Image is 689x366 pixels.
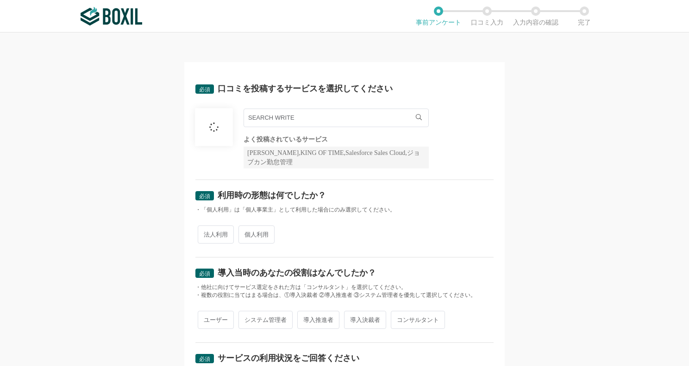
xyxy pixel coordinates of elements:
div: 導入当時のあなたの役割はなんでしたか？ [218,269,376,277]
div: ・複数の役割に当てはまる場合は、①導入決裁者 ②導入推進者 ③システム管理者を優先して選択してください。 [195,291,494,299]
div: サービスの利用状況をご回答ください [218,354,359,362]
span: システム管理者 [238,311,293,329]
li: 口コミ入力 [463,6,511,26]
div: 口コミを投稿するサービスを選択してください [218,84,393,93]
span: 導入推進者 [297,311,339,329]
input: サービス名で検索 [244,109,429,127]
div: よく投稿されているサービス [244,136,429,143]
div: ・「個人利用」は「個人事業主」として利用した場合にのみ選択してください。 [195,206,494,214]
span: 必須 [199,193,210,199]
span: 法人利用 [198,225,234,244]
span: コンサルタント [391,311,445,329]
span: 必須 [199,356,210,362]
div: 利用時の形態は何でしたか？ [218,191,326,199]
div: ・他社に向けてサービス選定をされた方は「コンサルタント」を選択してください。 [195,283,494,291]
span: 必須 [199,270,210,277]
li: 完了 [560,6,608,26]
img: ボクシルSaaS_ロゴ [81,7,142,26]
span: 必須 [199,86,210,93]
li: 事前アンケート [414,6,463,26]
span: 導入決裁者 [344,311,386,329]
div: [PERSON_NAME],KING OF TIME,Salesforce Sales Cloud,ジョブカン勤怠管理 [244,147,429,168]
li: 入力内容の確認 [511,6,560,26]
span: 個人利用 [238,225,275,244]
span: ユーザー [198,311,234,329]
